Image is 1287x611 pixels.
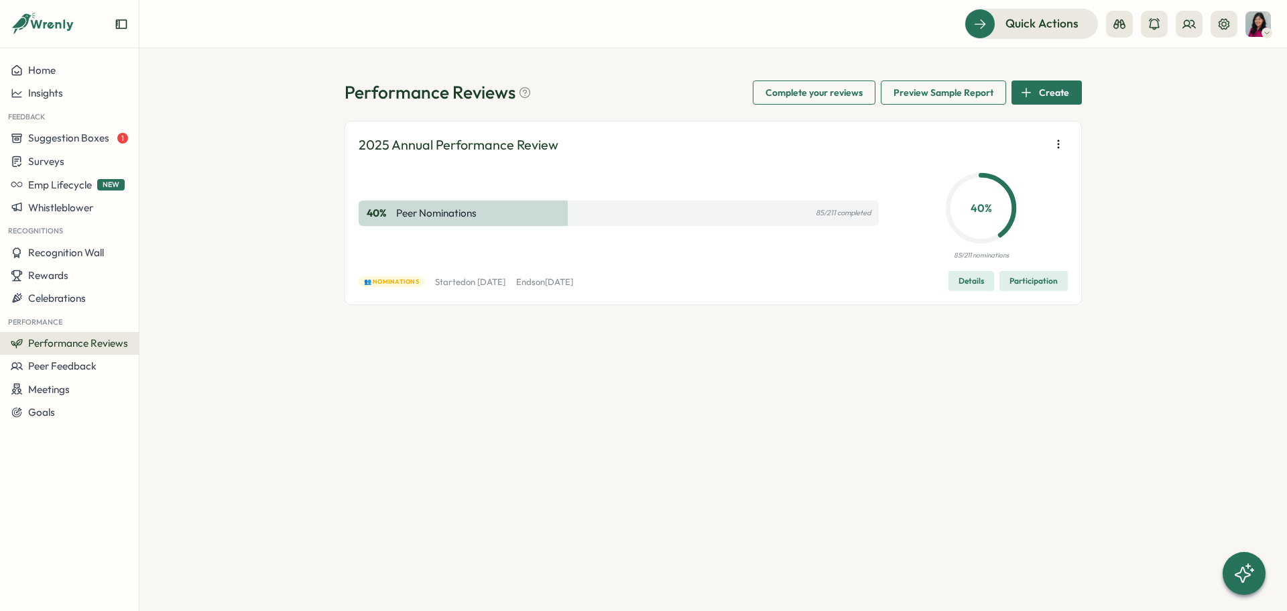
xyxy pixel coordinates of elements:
button: Create [1012,80,1082,105]
p: 40 % [367,206,393,221]
p: 85/211 nominations [954,250,1009,261]
span: Insights [28,87,63,99]
span: 1 [117,133,128,144]
span: Surveys [28,155,64,168]
button: Complete your reviews [753,80,875,105]
span: Create [1039,81,1069,104]
button: Details [948,271,994,291]
p: 2025 Annual Performance Review [359,135,558,156]
span: NEW [97,179,125,190]
span: Home [28,64,56,76]
span: Emp Lifecycle [28,178,92,191]
p: 40 % [948,200,1014,217]
img: Kat Haynes [1245,11,1271,37]
span: Preview Sample Report [894,81,993,104]
span: Goals [28,406,55,419]
span: Whistleblower [28,201,93,214]
h1: Performance Reviews [345,80,532,104]
p: Started on [DATE] [435,276,505,288]
p: Peer Nominations [396,206,477,221]
button: Quick Actions [965,9,1098,38]
p: Ends on [DATE] [516,276,573,288]
button: Expand sidebar [115,17,128,31]
span: Peer Feedback [28,359,97,372]
span: Recognition Wall [28,246,104,259]
button: Preview Sample Report [881,80,1006,105]
span: Details [959,272,984,290]
span: Participation [1009,272,1058,290]
button: Participation [999,271,1068,291]
span: Quick Actions [1005,15,1079,32]
span: Performance Reviews [28,337,128,349]
span: 👥 Nominations [364,277,419,286]
span: Suggestion Boxes [28,131,109,144]
span: Meetings [28,383,70,396]
span: Complete your reviews [765,81,863,104]
p: 85/211 completed [816,209,871,217]
span: Celebrations [28,292,86,304]
span: Rewards [28,269,68,282]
